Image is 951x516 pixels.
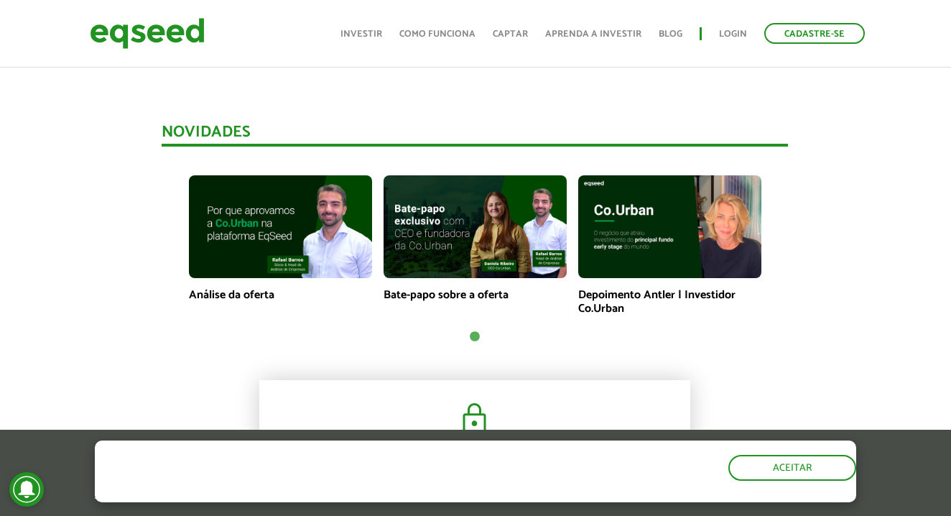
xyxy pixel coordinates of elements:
[189,175,372,278] img: maxresdefault.jpg
[493,29,528,39] a: Captar
[284,490,450,502] a: política de privacidade e de cookies
[728,455,856,481] button: Aceitar
[457,402,492,436] img: cadeado.svg
[719,29,747,39] a: Login
[162,124,789,147] div: Novidades
[95,441,552,485] h5: O site da EqSeed utiliza cookies para melhorar sua navegação.
[95,489,552,502] p: Ao clicar em "aceitar", você aceita nossa .
[468,330,482,344] button: 1 of 1
[90,14,205,52] img: EqSeed
[659,29,682,39] a: Blog
[764,23,865,44] a: Cadastre-se
[578,175,761,278] img: maxresdefault.jpg
[384,175,567,278] img: maxresdefault.jpg
[578,288,761,315] p: Depoimento Antler | Investidor Co.Urban
[399,29,475,39] a: Como funciona
[545,29,641,39] a: Aprenda a investir
[189,288,372,302] p: Análise da oferta
[384,288,567,302] p: Bate-papo sobre a oferta
[340,29,382,39] a: Investir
